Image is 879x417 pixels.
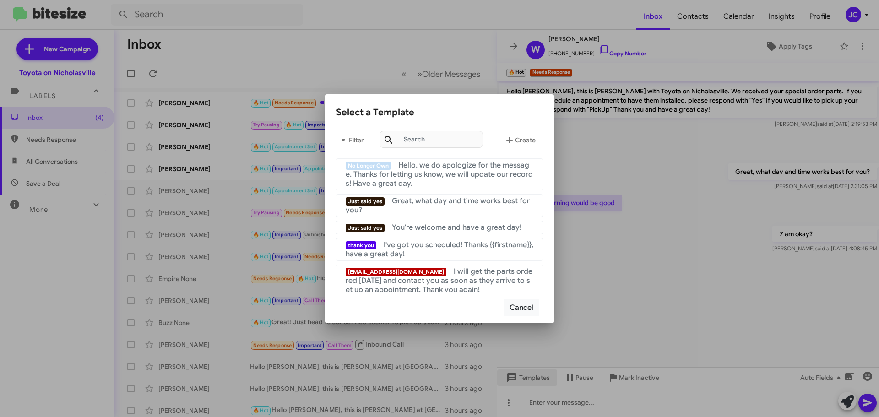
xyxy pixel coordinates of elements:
[346,196,530,215] span: Great, what day and time works best for you?
[336,132,365,148] span: Filter
[392,223,521,232] span: You're welcome and have a great day!
[336,129,365,151] button: Filter
[380,131,483,148] input: Search
[504,299,539,316] button: Cancel
[504,132,536,148] span: Create
[336,105,543,120] div: Select a Template
[346,268,446,276] span: [EMAIL_ADDRESS][DOMAIN_NAME]
[346,162,391,170] span: No Longer Own
[497,129,543,151] button: Create
[346,161,533,188] span: Hello, we do apologize for the message. Thanks for letting us know, we will update our records! H...
[346,224,385,232] span: Just said yes
[346,240,533,259] span: I've got you scheduled! Thanks {{firstname}}, have a great day!
[346,197,385,206] span: Just said yes
[346,267,532,294] span: I will get the parts ordered [DATE] and contact you as soon as they arrive to set up an appointme...
[346,241,376,249] span: thank you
